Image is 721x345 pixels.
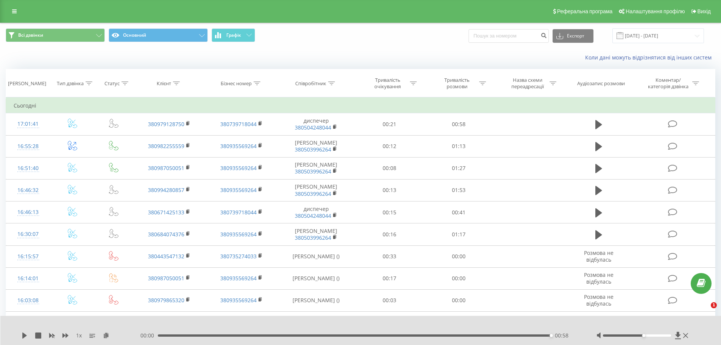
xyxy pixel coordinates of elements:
[148,164,184,172] a: 380987050051
[277,245,355,267] td: [PERSON_NAME] ()
[711,302,717,308] span: 1
[148,297,184,304] a: 380979865320
[355,223,424,245] td: 00:16
[424,113,494,135] td: 00:58
[355,267,424,289] td: 00:17
[584,293,614,307] span: Розмова не відбулась
[14,249,43,264] div: 16:15:57
[355,157,424,179] td: 00:08
[555,332,568,339] span: 00:58
[14,117,43,131] div: 17:01:41
[148,142,184,150] a: 380982255559
[424,179,494,201] td: 01:53
[424,201,494,223] td: 00:41
[584,271,614,285] span: Розмова не відбулась
[277,179,355,201] td: [PERSON_NAME]
[220,275,257,282] a: 380935569264
[104,80,120,87] div: Статус
[14,315,43,330] div: 16:02:17
[585,54,715,61] a: Коли дані можуть відрізнятися вiд інших систем
[626,8,685,14] span: Налаштування профілю
[355,201,424,223] td: 00:15
[550,334,553,337] div: Accessibility label
[277,135,355,157] td: [PERSON_NAME]
[424,157,494,179] td: 01:27
[220,231,257,238] a: 380935569264
[695,302,713,320] iframe: Intercom live chat
[642,334,645,337] div: Accessibility label
[355,179,424,201] td: 00:13
[157,80,171,87] div: Клієнт
[6,28,105,42] button: Всі дзвінки
[220,142,257,150] a: 380935569264
[148,253,184,260] a: 380443547132
[295,80,326,87] div: Співробітник
[148,209,184,216] a: 380671425133
[57,80,84,87] div: Тип дзвінка
[295,190,331,197] a: 380503996264
[220,253,257,260] a: 380735274033
[148,186,184,194] a: 380994280857
[148,120,184,128] a: 380979128750
[220,186,257,194] a: 380935569264
[148,275,184,282] a: 380987050051
[507,77,548,90] div: Назва схеми переадресації
[355,245,424,267] td: 00:33
[355,312,424,334] td: 00:13
[577,80,625,87] div: Аудіозапис розмови
[14,227,43,242] div: 16:30:07
[18,32,43,38] span: Всі дзвінки
[557,8,613,14] span: Реферальна програма
[14,183,43,198] div: 16:46:32
[698,8,711,14] span: Вихід
[220,120,257,128] a: 380739718044
[355,113,424,135] td: 00:21
[295,146,331,153] a: 380503996264
[76,332,82,339] span: 1 x
[355,289,424,311] td: 00:03
[148,231,184,238] a: 380684074376
[295,168,331,175] a: 380503996264
[277,223,355,245] td: [PERSON_NAME]
[424,267,494,289] td: 00:00
[553,29,593,43] button: Експорт
[368,77,408,90] div: Тривалість очікування
[220,164,257,172] a: 380935569264
[220,297,257,304] a: 380935569264
[277,113,355,135] td: диспечер
[14,293,43,308] div: 16:03:08
[295,234,331,241] a: 380503996264
[584,249,614,263] span: Розмова не відбулась
[140,332,158,339] span: 00:00
[424,223,494,245] td: 01:17
[295,124,331,131] a: 380504248044
[424,289,494,311] td: 00:00
[14,205,43,220] div: 16:46:13
[355,135,424,157] td: 00:12
[424,135,494,157] td: 01:13
[469,29,549,43] input: Пошук за номером
[14,139,43,154] div: 16:55:28
[14,161,43,176] div: 16:51:40
[437,77,477,90] div: Тривалість розмови
[14,271,43,286] div: 16:14:01
[212,28,255,42] button: Графік
[220,209,257,216] a: 380739718044
[277,201,355,223] td: диспечер
[109,28,208,42] button: Основний
[6,98,715,113] td: Сьогодні
[277,312,355,334] td: [PERSON_NAME]
[226,33,241,38] span: Графік
[646,77,690,90] div: Коментар/категорія дзвінка
[277,267,355,289] td: [PERSON_NAME] ()
[424,312,494,334] td: 00:26
[221,80,252,87] div: Бізнес номер
[295,212,331,219] a: 380504248044
[424,245,494,267] td: 00:00
[8,80,46,87] div: [PERSON_NAME]
[277,289,355,311] td: [PERSON_NAME] ()
[277,157,355,179] td: [PERSON_NAME]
